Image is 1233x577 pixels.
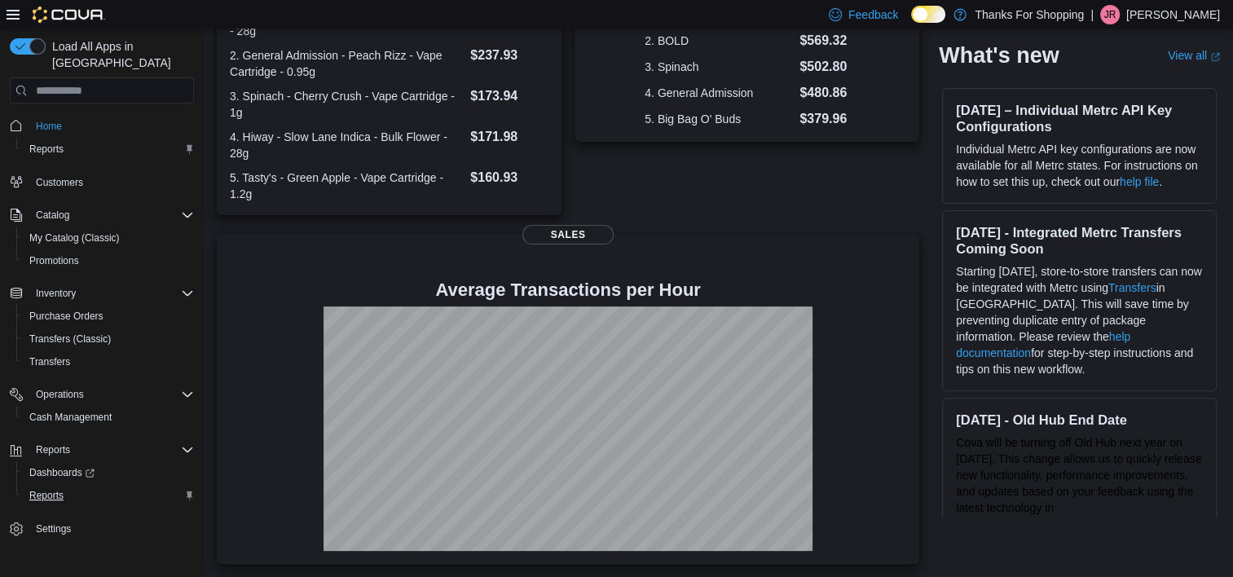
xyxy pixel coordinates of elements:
dt: 3. Spinach [645,59,793,75]
dt: 2. General Admission - Peach Rizz - Vape Cartridge - 0.95g [230,47,464,80]
span: Inventory [29,284,194,303]
button: Inventory [29,284,82,303]
a: Dashboards [16,461,200,484]
dt: 4. Hiway - Slow Lane Indica - Bulk Flower - 28g [230,129,464,161]
a: My Catalog (Classic) [23,228,126,248]
span: Dashboards [29,466,95,479]
p: [PERSON_NAME] [1126,5,1220,24]
dd: $379.96 [799,109,849,129]
div: Jayda Rolufs [1100,5,1120,24]
span: Dark Mode [911,23,912,24]
button: Transfers (Classic) [16,328,200,350]
dd: $502.80 [799,57,849,77]
button: Purchase Orders [16,305,200,328]
p: Thanks For Shopping [975,5,1084,24]
button: Reports [3,438,200,461]
dt: 4. General Admission [645,85,793,101]
dd: $171.98 [470,127,548,147]
span: JR [1104,5,1116,24]
dd: $173.94 [470,86,548,106]
h2: What's new [939,42,1059,68]
a: Transfers [1108,281,1156,294]
button: Settings [3,517,200,540]
a: Cash Management [23,407,118,427]
button: Cash Management [16,406,200,429]
h4: Average Transactions per Hour [230,280,906,300]
button: Customers [3,170,200,194]
span: Purchase Orders [23,306,194,326]
svg: External link [1210,51,1220,61]
span: My Catalog (Classic) [23,228,194,248]
h3: [DATE] - Integrated Metrc Transfers Coming Soon [956,224,1203,257]
dt: 5. Tasty's - Green Apple - Vape Cartridge - 1.2g [230,170,464,202]
span: Feedback [848,7,898,23]
dd: $569.32 [799,31,849,51]
button: Operations [3,383,200,406]
a: Purchase Orders [23,306,110,326]
span: My Catalog (Classic) [29,231,120,244]
button: Catalog [29,205,76,225]
a: Reports [23,486,70,505]
span: Reports [29,440,194,460]
span: Operations [36,388,84,401]
button: Reports [16,138,200,161]
span: Inventory [36,287,76,300]
span: Purchase Orders [29,310,103,323]
a: View allExternal link [1168,49,1220,62]
a: Promotions [23,251,86,271]
span: Promotions [23,251,194,271]
dt: 2. BOLD [645,33,793,49]
span: Customers [29,172,194,192]
span: Settings [29,518,194,539]
dd: $160.93 [470,168,548,187]
img: Cova [33,7,105,23]
button: Home [3,113,200,137]
a: Customers [29,173,90,192]
a: Transfers (Classic) [23,329,117,349]
dt: 3. Spinach - Cherry Crush - Vape Cartridge - 1g [230,88,464,121]
button: Inventory [3,282,200,305]
input: Dark Mode [911,6,945,23]
span: Operations [29,385,194,404]
span: Dashboards [23,463,194,482]
p: Starting [DATE], store-to-store transfers can now be integrated with Metrc using in [GEOGRAPHIC_D... [956,263,1203,377]
button: Transfers [16,350,200,373]
span: Promotions [29,254,79,267]
span: Settings [36,522,71,535]
a: Home [29,117,68,136]
span: Home [36,120,62,133]
button: Catalog [3,204,200,227]
span: Transfers [29,355,70,368]
span: Reports [29,489,64,502]
span: Cova will be turning off Old Hub next year on [DATE]. This change allows us to quickly release ne... [956,436,1201,531]
h3: [DATE] - Old Hub End Date [956,412,1203,428]
span: Catalog [29,205,194,225]
span: Transfers [23,352,194,372]
span: Home [29,115,194,135]
a: help file [1120,175,1159,188]
a: Reports [23,139,70,159]
span: Reports [29,143,64,156]
span: Transfers (Classic) [23,329,194,349]
p: Individual Metrc API key configurations are now available for all Metrc states. For instructions ... [956,141,1203,190]
button: Reports [29,440,77,460]
button: Operations [29,385,90,404]
span: Catalog [36,209,69,222]
p: | [1090,5,1094,24]
span: Sales [522,225,614,244]
span: Transfers (Classic) [29,333,111,346]
button: Reports [16,484,200,507]
dt: 5. Big Bag O' Buds [645,111,793,127]
span: Reports [36,443,70,456]
dd: $480.86 [799,83,849,103]
span: Load All Apps in [GEOGRAPHIC_DATA] [46,38,194,71]
button: My Catalog (Classic) [16,227,200,249]
button: Promotions [16,249,200,272]
span: Reports [23,139,194,159]
span: Cash Management [29,411,112,424]
span: Reports [23,486,194,505]
a: Settings [29,519,77,539]
a: Transfers [23,352,77,372]
span: Customers [36,176,83,189]
dd: $237.93 [470,46,548,65]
